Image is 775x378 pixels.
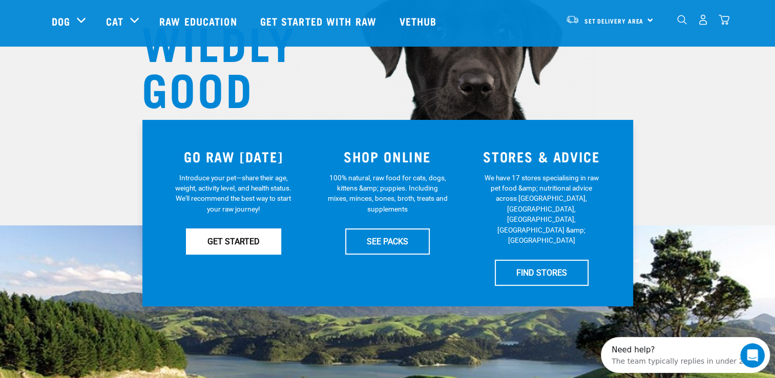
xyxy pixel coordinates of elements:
[11,17,147,28] div: The team typically replies in under 2h
[106,13,123,29] a: Cat
[471,149,613,164] h3: STORES & ADVICE
[142,18,347,156] h1: WILDLY GOOD NUTRITION
[719,14,729,25] img: home-icon@2x.png
[317,149,458,164] h3: SHOP ONLINE
[565,15,579,24] img: van-moving.png
[495,260,589,285] a: FIND STORES
[389,1,450,41] a: Vethub
[345,228,430,254] a: SEE PACKS
[677,15,687,25] img: home-icon-1@2x.png
[186,228,281,254] a: GET STARTED
[584,19,644,23] span: Set Delivery Area
[149,1,249,41] a: Raw Education
[601,337,770,373] iframe: Intercom live chat discovery launcher
[327,173,448,215] p: 100% natural, raw food for cats, dogs, kittens &amp; puppies. Including mixes, minces, bones, bro...
[163,149,305,164] h3: GO RAW [DATE]
[173,173,294,215] p: Introduce your pet—share their age, weight, activity level, and health status. We'll recommend th...
[52,13,70,29] a: Dog
[250,1,389,41] a: Get started with Raw
[11,9,147,17] div: Need help?
[698,14,708,25] img: user.png
[740,343,765,368] iframe: Intercom live chat
[481,173,602,246] p: We have 17 stores specialising in raw pet food &amp; nutritional advice across [GEOGRAPHIC_DATA],...
[4,4,177,32] div: Open Intercom Messenger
